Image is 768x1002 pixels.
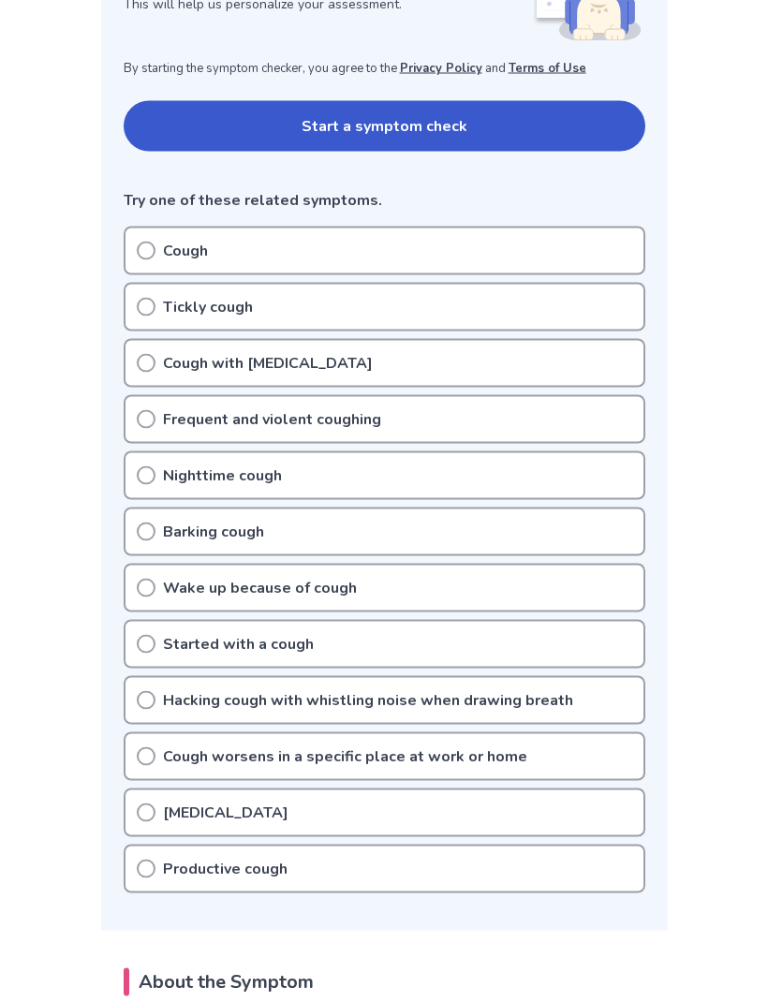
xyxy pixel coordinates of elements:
[163,296,253,318] p: Tickly cough
[400,60,482,77] a: Privacy Policy
[124,968,645,996] h2: About the Symptom
[163,633,314,656] p: Started with a cough
[124,189,645,212] p: Try one of these related symptoms.
[163,689,573,712] p: Hacking cough with whistling noise when drawing breath
[163,858,288,880] p: Productive cough
[163,521,264,543] p: Barking cough
[163,352,373,375] p: Cough with [MEDICAL_DATA]
[163,240,208,262] p: Cough
[163,408,381,431] p: Frequent and violent coughing
[509,60,586,77] a: Terms of Use
[163,745,527,768] p: Cough worsens in a specific place at work or home
[124,101,645,152] button: Start a symptom check
[124,60,645,79] p: By starting the symptom checker, you agree to the and
[163,577,357,599] p: Wake up because of cough
[163,464,282,487] p: Nighttime cough
[163,802,288,824] p: [MEDICAL_DATA]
